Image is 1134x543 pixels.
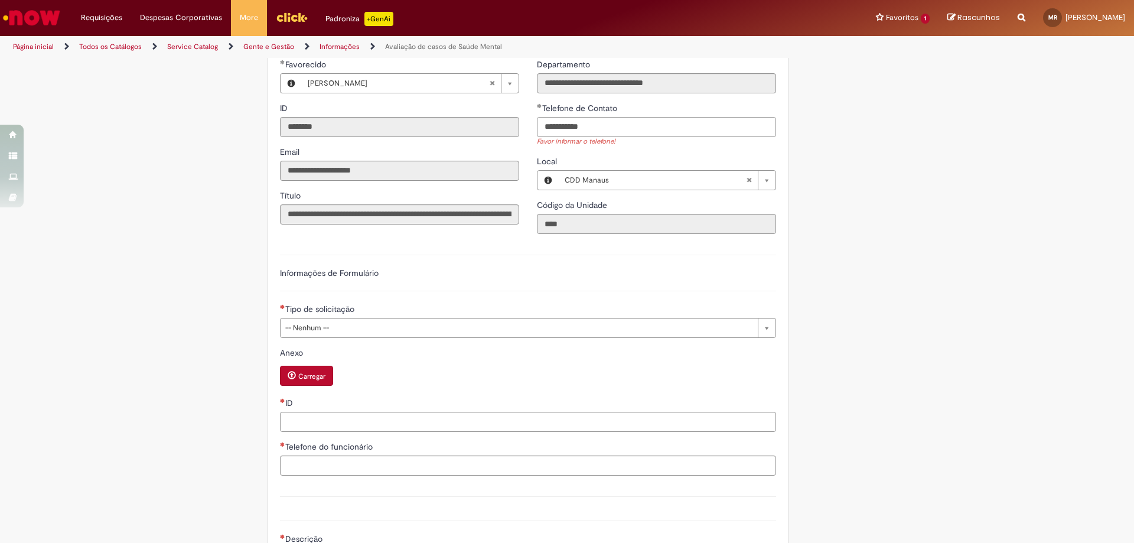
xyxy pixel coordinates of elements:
[9,36,747,58] ul: Trilhas de página
[285,304,357,314] span: Tipo de solicitação
[298,372,325,381] small: Carregar
[537,58,592,70] label: Somente leitura - Departamento
[280,268,379,278] label: Informações de Formulário
[276,8,308,26] img: click_logo_yellow_360x200.png
[537,73,776,93] input: Departamento
[1,6,62,30] img: ServiceNow
[285,59,328,70] span: Necessários - Favorecido
[280,398,285,403] span: Necessários
[542,103,620,113] span: Telefone de Contato
[308,74,489,93] span: [PERSON_NAME]
[1065,12,1125,22] span: [PERSON_NAME]
[13,42,54,51] a: Página inicial
[537,103,542,108] span: Obrigatório Preenchido
[886,12,918,24] span: Favoritos
[285,398,295,408] span: ID
[280,304,285,309] span: Necessários
[537,214,776,234] input: Código da Unidade
[240,12,258,24] span: More
[947,12,1000,24] a: Rascunhos
[325,12,393,26] div: Padroniza
[537,117,776,137] input: Telefone de Contato
[280,442,285,447] span: Necessários
[280,412,776,432] input: ID
[1048,14,1057,21] span: MR
[921,14,930,24] span: 1
[537,171,559,190] button: Local, Visualizar este registro CDD Manaus
[320,42,360,51] a: Informações
[281,74,302,93] button: Favorecido, Visualizar este registro Milany Vasconcelos Ribeiro
[537,156,559,167] span: Local
[280,146,302,158] label: Somente leitura - Email
[280,347,305,358] span: Anexo
[79,42,142,51] a: Todos os Catálogos
[167,42,218,51] a: Service Catalog
[285,318,752,337] span: -- Nenhum --
[957,12,1000,23] span: Rascunhos
[537,200,610,210] span: Somente leitura - Código da Unidade
[280,190,303,201] label: Somente leitura - Título
[280,147,302,157] span: Somente leitura - Email
[565,171,746,190] span: CDD Manaus
[280,366,333,386] button: Carregar anexo de Anexo
[280,103,290,113] span: Somente leitura - ID
[537,137,776,147] div: Favor informar o telefone!
[243,42,294,51] a: Gente e Gestão
[302,74,519,93] a: [PERSON_NAME]Limpar campo Favorecido
[140,12,222,24] span: Despesas Corporativas
[364,12,393,26] p: +GenAi
[537,59,592,70] span: Somente leitura - Departamento
[280,102,290,114] label: Somente leitura - ID
[280,161,519,181] input: Email
[285,441,375,452] span: Telefone do funcionário
[385,42,502,51] a: Avaliação de casos de Saúde Mental
[280,204,519,225] input: Título
[81,12,122,24] span: Requisições
[483,74,501,93] abbr: Limpar campo Favorecido
[280,60,285,64] span: Obrigatório Preenchido
[559,171,775,190] a: CDD ManausLimpar campo Local
[280,117,519,137] input: ID
[537,199,610,211] label: Somente leitura - Código da Unidade
[740,171,758,190] abbr: Limpar campo Local
[280,534,285,539] span: Necessários
[280,456,776,476] input: Telefone do funcionário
